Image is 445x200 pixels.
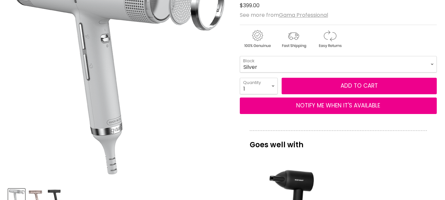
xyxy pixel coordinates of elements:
p: Goes well with [250,130,427,152]
img: shipping.gif [276,29,311,49]
span: See more from [240,11,328,19]
button: NOTIFY ME WHEN IT'S AVAILABLE [240,98,437,114]
button: Add to cart [282,78,437,94]
img: genuine.gif [240,29,275,49]
span: $399.00 [240,2,260,9]
select: Quantity [240,78,278,94]
span: Add to cart [341,82,378,90]
img: returns.gif [312,29,347,49]
a: Gama Professional [279,11,328,19]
